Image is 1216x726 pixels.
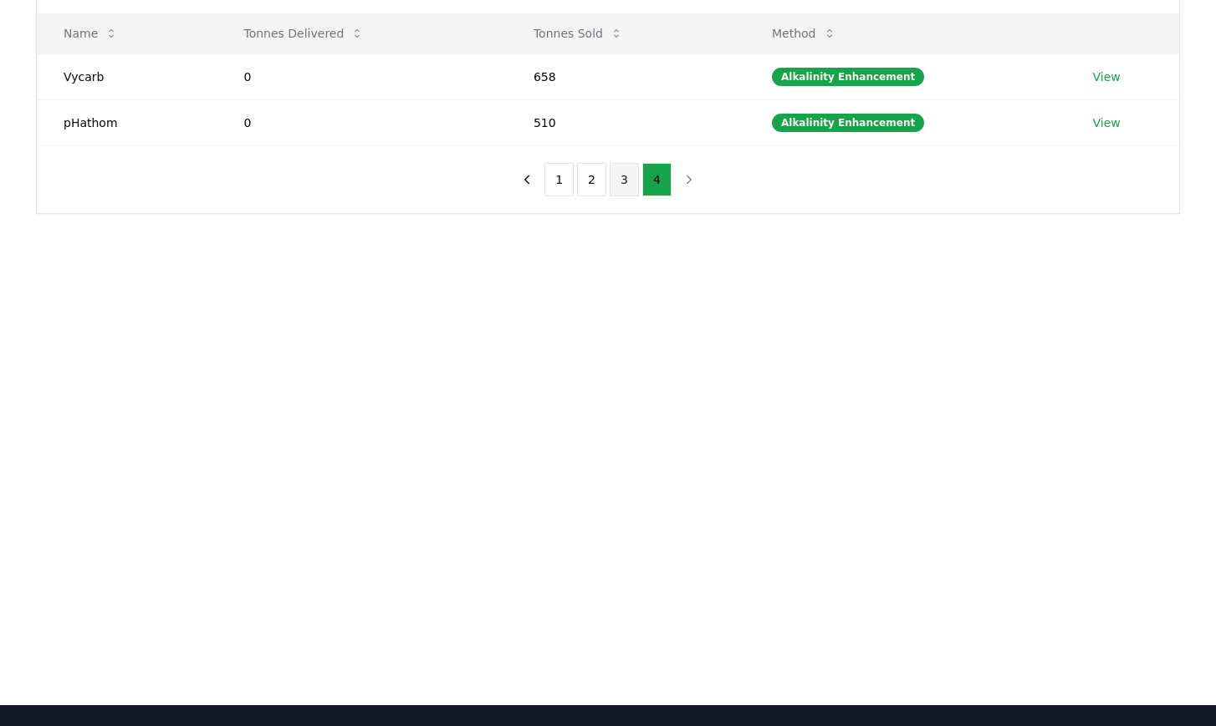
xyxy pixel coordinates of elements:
button: Name [50,17,131,50]
a: View [1093,69,1121,85]
div: Alkalinity Enhancement [772,114,924,132]
td: 510 [507,99,745,145]
td: 658 [507,53,745,99]
button: Tonnes Sold [520,17,636,50]
button: previous page [513,163,541,196]
button: 1 [544,163,574,196]
td: Vycarb [37,53,217,99]
button: 4 [642,163,672,196]
td: pHathom [37,99,217,145]
button: 3 [610,163,639,196]
td: 0 [217,53,506,99]
div: Alkalinity Enhancement [772,68,924,86]
a: View [1093,114,1121,131]
td: 0 [217,99,506,145]
button: Method [759,17,850,50]
button: 2 [577,163,606,196]
button: Tonnes Delivered [230,17,377,50]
